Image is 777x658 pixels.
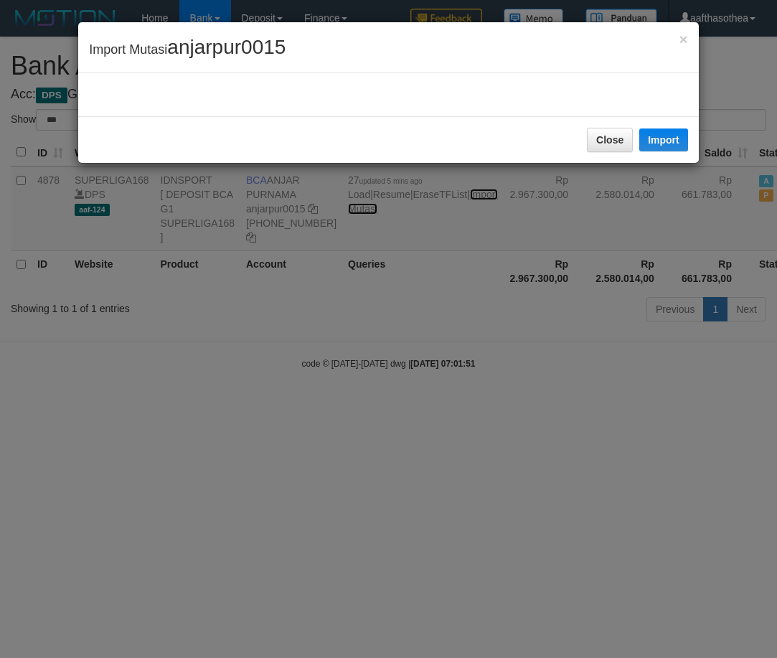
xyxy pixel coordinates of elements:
button: Import [639,128,688,151]
span: × [679,31,687,47]
span: anjarpur0015 [167,36,286,58]
button: Close [679,32,687,47]
span: Import Mutasi [89,42,286,57]
button: Close [587,128,633,152]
